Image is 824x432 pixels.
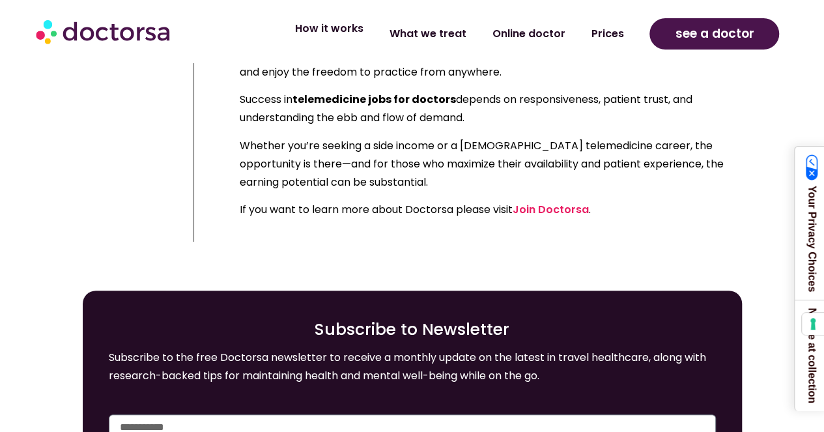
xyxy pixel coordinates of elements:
a: Online doctor [479,19,578,49]
a: What we treat [376,19,479,49]
a: Join Doctorsa [513,202,589,217]
p: Success in depends on responsiveness, patient trust, and understanding the ebb and flow of demand. [240,91,761,127]
a: How it works [281,14,376,44]
a: Prices [578,19,636,49]
nav: Menu [221,19,637,49]
p: With platforms like Doctorsa, physicians can earn a competitive income, build a strong reputation... [240,45,761,81]
strong: telemedicine jobs for doctors [292,92,456,107]
a: see a doctor [649,18,779,50]
img: California Consumer Privacy Act (CCPA) Opt-Out Icon [806,154,818,180]
p: Subscribe to the free Doctorsa newsletter to receive a monthly update on the latest in travel hea... [109,349,716,385]
button: Your consent preferences for tracking technologies [802,313,824,335]
p: Whether you’re seeking a side income or a [DEMOGRAPHIC_DATA] telemedicine career, the opportunity... [240,137,761,192]
span: see a doctor [675,23,754,44]
h4: Subscribe to Newsletter [109,323,716,336]
p: If you want to learn more about Doctorsa please visit . [240,201,761,219]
